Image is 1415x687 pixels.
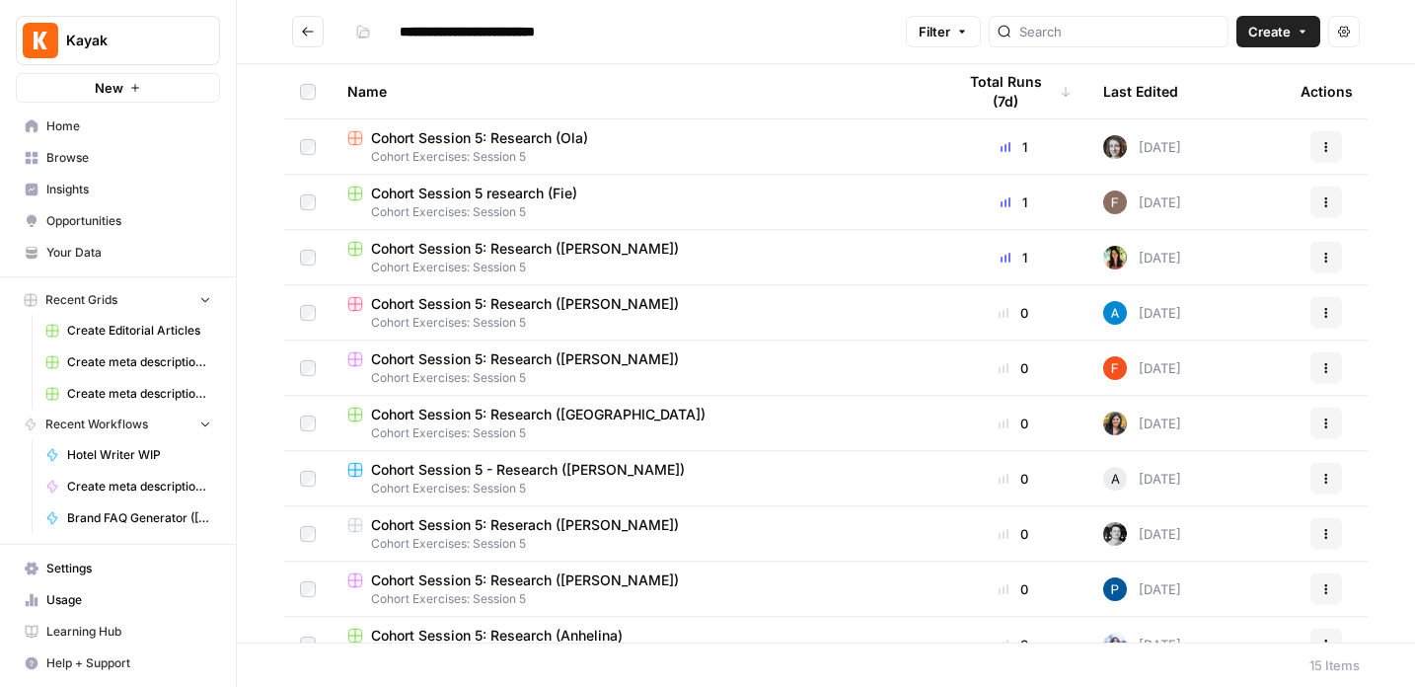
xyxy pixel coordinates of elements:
[347,184,924,221] a: Cohort Session 5 research (Fie)Cohort Exercises: Session 5
[347,203,924,221] span: Cohort Exercises: Session 5
[1103,191,1127,214] img: tctyxljblf40chzqxflm8vgl4vpd
[371,294,679,314] span: Cohort Session 5: Research ([PERSON_NAME])
[347,314,924,332] span: Cohort Exercises: Session 5
[955,192,1072,212] div: 1
[16,553,220,584] a: Settings
[1103,301,1181,325] div: [DATE]
[955,64,1072,118] div: Total Runs (7d)
[347,571,924,608] a: Cohort Session 5: Research ([PERSON_NAME])Cohort Exercises: Session 5
[292,16,324,47] button: Go back
[46,560,211,577] span: Settings
[1103,135,1181,159] div: [DATE]
[46,654,211,672] span: Help + Support
[347,128,924,166] a: Cohort Session 5: Research (Ola)Cohort Exercises: Session 5
[16,410,220,439] button: Recent Workflows
[955,469,1072,489] div: 0
[46,244,211,262] span: Your Data
[347,480,924,497] span: Cohort Exercises: Session 5
[16,142,220,174] a: Browse
[371,239,679,259] span: Cohort Session 5: Research ([PERSON_NAME])
[1111,469,1120,489] span: A
[67,353,211,371] span: Create meta description [Ola] Grid
[371,460,685,480] span: Cohort Session 5 - Research ([PERSON_NAME])
[67,322,211,340] span: Create Editorial Articles
[1103,633,1127,656] img: orwdvuhl41l0hbjtexn28h8qrzlh
[906,16,981,47] button: Filter
[37,346,220,378] a: Create meta description [Ola] Grid
[1103,191,1181,214] div: [DATE]
[1103,577,1181,601] div: [DATE]
[347,626,924,663] a: Cohort Session 5: Research (Anhelina)Cohort Exercises: Session 5
[1103,577,1127,601] img: pl7e58t6qlk7gfgh2zr3oyga3gis
[955,248,1072,267] div: 1
[67,446,211,464] span: Hotel Writer WIP
[1103,412,1127,435] img: re7xpd5lpd6r3te7ued3p9atxw8h
[16,73,220,103] button: New
[1309,655,1360,675] div: 15 Items
[1103,467,1181,491] div: [DATE]
[347,148,924,166] span: Cohort Exercises: Session 5
[955,303,1072,323] div: 0
[16,584,220,616] a: Usage
[16,16,220,65] button: Workspace: Kayak
[347,405,924,442] a: Cohort Session 5: Research ([GEOGRAPHIC_DATA])Cohort Exercises: Session 5
[371,515,679,535] span: Cohort Session 5: Reserach ([PERSON_NAME])
[955,635,1072,654] div: 0
[371,349,679,369] span: Cohort Session 5: Research ([PERSON_NAME])
[23,23,58,58] img: Kayak Logo
[347,239,924,276] a: Cohort Session 5: Research ([PERSON_NAME])Cohort Exercises: Session 5
[95,78,123,98] span: New
[1103,522,1127,546] img: 4vx69xode0b6rvenq8fzgxnr47hp
[371,626,623,646] span: Cohort Session 5: Research (Anhelina)
[37,502,220,534] a: Brand FAQ Generator ([PERSON_NAME])
[1019,22,1220,41] input: Search
[46,149,211,167] span: Browse
[1103,64,1178,118] div: Last Edited
[66,31,186,50] span: Kayak
[955,414,1072,433] div: 0
[16,205,220,237] a: Opportunities
[1103,246,1181,269] div: [DATE]
[46,623,211,641] span: Learning Hub
[955,579,1072,599] div: 0
[347,515,924,553] a: Cohort Session 5: Reserach ([PERSON_NAME])Cohort Exercises: Session 5
[16,174,220,205] a: Insights
[46,181,211,198] span: Insights
[371,184,577,203] span: Cohort Session 5 research (Fie)
[37,439,220,471] a: Hotel Writer WIP
[347,349,924,387] a: Cohort Session 5: Research ([PERSON_NAME])Cohort Exercises: Session 5
[1103,246,1127,269] img: e4v89f89x2fg3vu1gtqy01mqi6az
[16,111,220,142] a: Home
[16,648,220,679] button: Help + Support
[347,535,924,553] span: Cohort Exercises: Session 5
[955,358,1072,378] div: 0
[347,460,924,497] a: Cohort Session 5 - Research ([PERSON_NAME])Cohort Exercises: Session 5
[46,212,211,230] span: Opportunities
[371,571,679,590] span: Cohort Session 5: Research ([PERSON_NAME])
[955,137,1072,157] div: 1
[347,424,924,442] span: Cohort Exercises: Session 5
[46,117,211,135] span: Home
[347,590,924,608] span: Cohort Exercises: Session 5
[919,22,950,41] span: Filter
[1103,633,1181,656] div: [DATE]
[1103,135,1127,159] img: rz7p8tmnmqi1pt4pno23fskyt2v8
[955,524,1072,544] div: 0
[347,294,924,332] a: Cohort Session 5: Research ([PERSON_NAME])Cohort Exercises: Session 5
[1301,64,1353,118] div: Actions
[1236,16,1320,47] button: Create
[45,291,117,309] span: Recent Grids
[347,369,924,387] span: Cohort Exercises: Session 5
[45,416,148,433] span: Recent Workflows
[371,405,706,424] span: Cohort Session 5: Research ([GEOGRAPHIC_DATA])
[46,591,211,609] span: Usage
[347,259,924,276] span: Cohort Exercises: Session 5
[67,385,211,403] span: Create meta description [Ola] Grid (1)
[16,285,220,315] button: Recent Grids
[67,478,211,496] span: Create meta description [[PERSON_NAME]]
[67,509,211,527] span: Brand FAQ Generator ([PERSON_NAME])
[371,128,588,148] span: Cohort Session 5: Research (Ola)
[37,471,220,502] a: Create meta description [[PERSON_NAME]]
[16,237,220,268] a: Your Data
[1103,522,1181,546] div: [DATE]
